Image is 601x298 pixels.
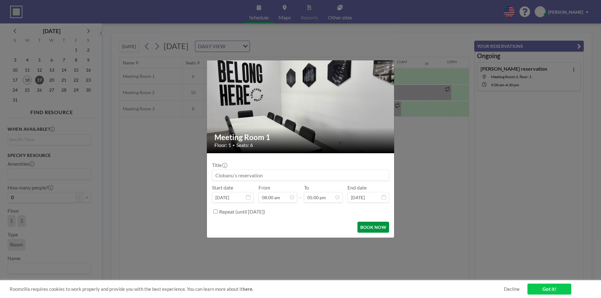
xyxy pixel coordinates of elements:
[214,142,231,148] span: Floor: 1
[357,222,389,233] button: BOOK NOW
[212,184,233,191] label: Start date
[304,184,309,191] label: To
[207,36,395,177] img: 537.jpg
[243,286,253,292] a: here.
[347,184,367,191] label: End date
[10,286,504,292] span: Roomzilla requires cookies to work properly and provide you with the best experience. You can lea...
[233,143,235,148] span: •
[300,187,301,200] span: -
[212,162,227,168] label: Title
[527,284,571,295] a: Got it!
[214,133,387,142] h2: Meeting Room 1
[236,142,253,148] span: Seats: 6
[259,184,270,191] label: From
[219,209,265,215] label: Repeat (until [DATE])
[504,286,520,292] a: Decline
[212,170,389,180] input: Ciobanu's reservation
